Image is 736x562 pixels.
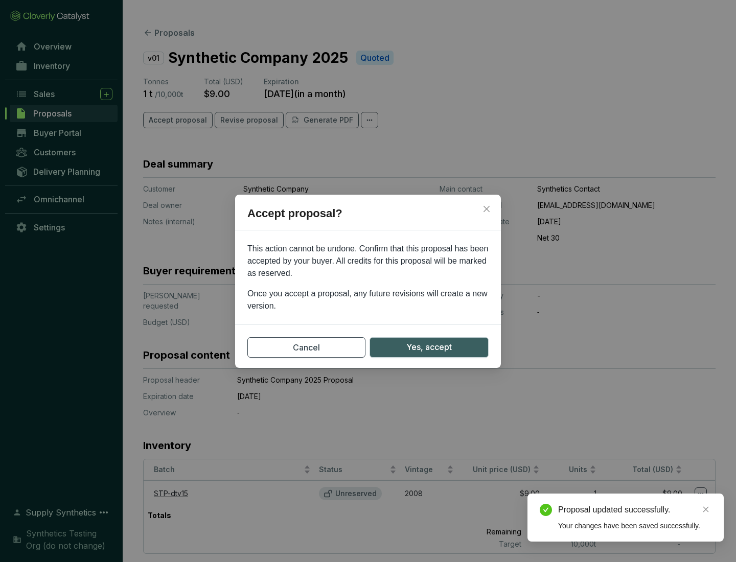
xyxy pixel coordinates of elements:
[478,205,495,213] span: Close
[702,506,709,513] span: close
[558,504,711,516] div: Proposal updated successfully.
[540,504,552,516] span: check-circle
[247,243,489,279] p: This action cannot be undone. Confirm that this proposal has been accepted by your buyer. All cre...
[247,288,489,312] p: Once you accept a proposal, any future revisions will create a new version.
[406,341,452,354] span: Yes, accept
[700,504,711,515] a: Close
[235,205,501,230] h2: Accept proposal?
[370,337,489,358] button: Yes, accept
[482,205,491,213] span: close
[478,201,495,217] button: Close
[293,341,320,354] span: Cancel
[247,337,365,358] button: Cancel
[558,520,711,531] div: Your changes have been saved successfully.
